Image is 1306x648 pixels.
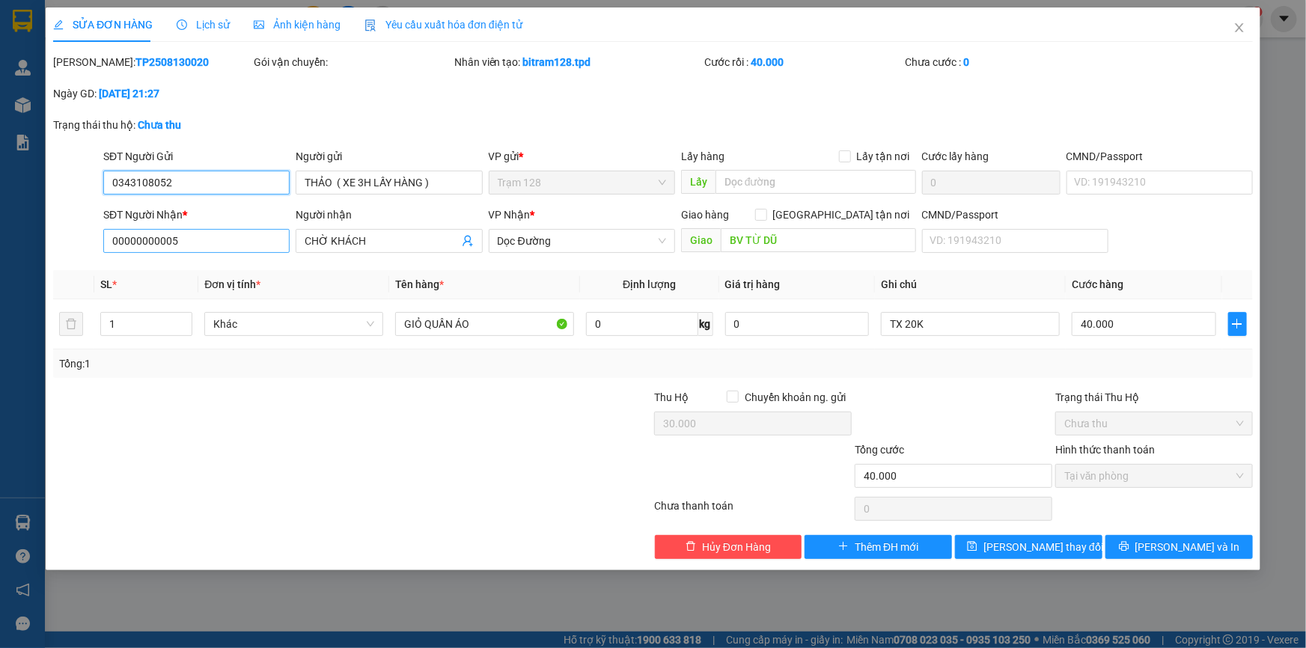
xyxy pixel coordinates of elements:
[922,150,989,162] label: Cước lấy hàng
[1055,444,1155,456] label: Hình thức thanh toán
[59,312,83,336] button: delete
[53,85,251,102] div: Ngày GD:
[296,148,482,165] div: Người gửi
[922,207,1108,223] div: CMND/Passport
[213,313,374,335] span: Khác
[53,19,64,30] span: edit
[751,56,784,68] b: 40.000
[983,539,1103,555] span: [PERSON_NAME] thay đổi
[702,539,771,555] span: Hủy Đơn Hàng
[462,235,474,247] span: user-add
[498,171,666,194] span: Trạm 128
[204,278,260,290] span: Đơn vị tính
[905,54,1102,70] div: Chưa cước :
[851,148,916,165] span: Lấy tận nơi
[881,312,1060,336] input: Ghi Chú
[922,171,1061,195] input: Cước lấy hàng
[838,541,849,553] span: plus
[1067,148,1253,165] div: CMND/Passport
[489,209,531,221] span: VP Nhận
[1064,465,1244,487] span: Tại văn phòng
[254,19,341,31] span: Ảnh kiện hàng
[875,270,1066,299] th: Ghi chú
[739,389,852,406] span: Chuyển khoản ng. gửi
[254,54,451,70] div: Gói vận chuyển:
[53,19,153,31] span: SỬA ĐƠN HÀNG
[364,19,522,31] span: Yêu cầu xuất hóa đơn điện tử
[1135,539,1240,555] span: [PERSON_NAME] và In
[1119,541,1129,553] span: printer
[855,539,918,555] span: Thêm ĐH mới
[59,355,504,372] div: Tổng: 1
[655,535,802,559] button: deleteHủy Đơn Hàng
[1228,312,1247,336] button: plus
[177,19,187,30] span: clock-circle
[254,19,264,30] span: picture
[855,444,904,456] span: Tổng cước
[1055,389,1253,406] div: Trạng thái Thu Hộ
[395,312,574,336] input: VD: Bàn, Ghế
[135,56,209,68] b: TP2508130020
[103,148,290,165] div: SĐT Người Gửi
[725,278,781,290] span: Giá trị hàng
[53,54,251,70] div: [PERSON_NAME]:
[1064,412,1244,435] span: Chưa thu
[681,228,721,252] span: Giao
[395,278,444,290] span: Tên hàng
[177,19,230,31] span: Lịch sử
[654,391,689,403] span: Thu Hộ
[1105,535,1253,559] button: printer[PERSON_NAME] và In
[498,230,666,252] span: Dọc Đường
[364,19,376,31] img: icon
[100,278,112,290] span: SL
[805,535,952,559] button: plusThêm ĐH mới
[955,535,1102,559] button: save[PERSON_NAME] thay đổi
[296,207,482,223] div: Người nhận
[967,541,977,553] span: save
[1229,318,1246,330] span: plus
[963,56,969,68] b: 0
[1072,278,1123,290] span: Cước hàng
[767,207,916,223] span: [GEOGRAPHIC_DATA] tận nơi
[681,209,729,221] span: Giao hàng
[721,228,916,252] input: Dọc đường
[681,150,724,162] span: Lấy hàng
[623,278,676,290] span: Định lượng
[1233,22,1245,34] span: close
[489,148,675,165] div: VP gửi
[698,312,713,336] span: kg
[681,170,715,194] span: Lấy
[103,207,290,223] div: SĐT Người Nhận
[53,117,301,133] div: Trạng thái thu hộ:
[454,54,702,70] div: Nhân viên tạo:
[686,541,696,553] span: delete
[99,88,159,100] b: [DATE] 21:27
[715,170,916,194] input: Dọc đường
[1218,7,1260,49] button: Close
[138,119,181,131] b: Chưa thu
[704,54,902,70] div: Cước rồi :
[653,498,854,524] div: Chưa thanh toán
[523,56,591,68] b: bitram128.tpd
